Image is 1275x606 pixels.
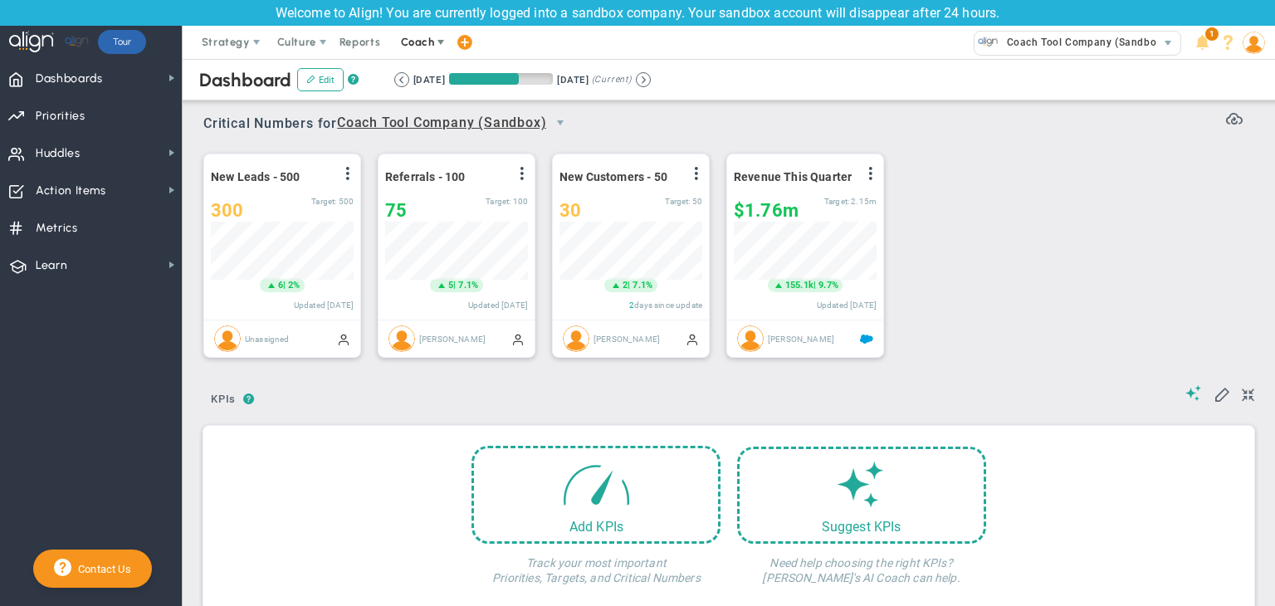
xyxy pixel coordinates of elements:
[1215,26,1241,59] li: Help & Frequently Asked Questions (FAQ)
[453,280,456,291] span: |
[734,200,799,221] span: $1,758,367
[385,170,465,183] span: Referrals - 100
[559,170,667,183] span: New Customers - 50
[592,72,632,87] span: (Current)
[294,301,354,310] span: Updated [DATE]
[385,200,407,221] span: 75
[1190,26,1215,59] li: Announcements
[277,36,316,48] span: Culture
[394,72,409,87] button: Go to previous period
[36,61,103,96] span: Dashboards
[1205,27,1219,41] span: 1
[737,544,986,585] h4: Need help choosing the right KPIs? [PERSON_NAME]'s AI Coach can help.
[388,325,415,352] img: Katie Williams
[628,280,630,291] span: |
[824,197,849,206] span: Target:
[511,332,525,345] span: Manually Updated
[563,325,589,352] img: Miguel Cabrera
[1185,385,1202,401] span: Suggestions (AI Feature)
[636,72,651,87] button: Go to next period
[283,280,286,291] span: |
[203,386,243,415] button: KPIs
[768,334,834,343] span: [PERSON_NAME]
[278,279,283,292] span: 6
[401,36,434,48] span: Coach
[413,72,445,87] div: [DATE]
[211,200,243,221] span: 300
[557,72,589,87] div: [DATE]
[202,36,250,48] span: Strategy
[785,279,813,292] span: 155.1k
[665,197,690,206] span: Target:
[633,280,652,291] span: 7.1%
[199,69,291,91] span: Dashboard
[71,563,131,575] span: Contact Us
[860,332,873,345] span: Salesforce Enabled<br ></span>Sandbox: Quarterly Revenue
[288,280,300,291] span: 2%
[337,332,350,345] span: Manually Updated
[1156,32,1180,55] span: select
[686,332,699,345] span: Manually Updated
[634,301,702,310] span: days since update
[245,334,290,343] span: Unassigned
[734,170,852,183] span: Revenue This Quarter
[36,136,81,171] span: Huddles
[559,200,581,221] span: 30
[203,386,243,413] span: KPIs
[419,334,486,343] span: [PERSON_NAME]
[692,197,702,206] span: 50
[818,280,838,291] span: 9.7%
[331,26,389,59] span: Reports
[214,325,241,352] img: Unassigned
[448,279,453,292] span: 5
[211,170,300,183] span: New Leads - 500
[486,197,510,206] span: Target:
[978,32,999,52] img: 33476.Company.photo
[999,32,1165,53] span: Coach Tool Company (Sandbox)
[1226,108,1243,125] span: Refresh Data
[740,519,984,535] div: Suggest KPIs
[337,113,546,134] span: Coach Tool Company (Sandbox)
[817,301,877,310] span: Updated [DATE]
[546,109,574,137] span: select
[449,73,553,85] div: Period Progress: 67% Day 61 of 90 with 29 remaining.
[36,211,78,246] span: Metrics
[813,280,816,291] span: |
[471,544,721,585] h4: Track your most important Priorities, Targets, and Critical Numbers
[629,301,634,310] span: 2
[623,279,628,292] span: 2
[297,68,344,91] button: Edit
[1214,385,1230,402] span: Edit My KPIs
[36,99,85,134] span: Priorities
[203,109,579,139] span: Critical Numbers for
[737,325,764,352] img: Tom Johnson
[339,197,354,206] span: 500
[513,197,528,206] span: 100
[474,519,718,535] div: Add KPIs
[311,197,336,206] span: Target:
[36,173,106,208] span: Action Items
[36,248,67,283] span: Learn
[594,334,660,343] span: [PERSON_NAME]
[851,197,877,206] span: 2,154,350
[458,280,478,291] span: 7.1%
[468,301,528,310] span: Updated [DATE]
[1243,32,1265,54] img: 208890.Person.photo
